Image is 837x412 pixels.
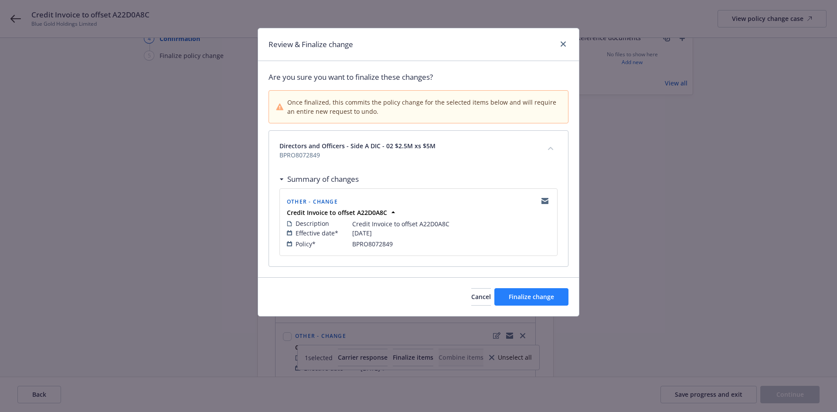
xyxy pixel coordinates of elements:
span: Policy* [296,239,316,249]
span: Are you sure you want to finalize these changes? [269,72,568,83]
button: Finalize change [494,288,568,306]
span: Effective date* [296,228,338,238]
span: Credit Invoice to offset A22D0A8C [352,219,449,228]
h1: Review & Finalize change [269,39,353,50]
span: Directors and Officers - Side A DIC - 02 $2.5M xs $5M [279,141,537,150]
div: Directors and Officers - Side A DIC - 02 $2.5M xs $5MBPRO8072849collapse content [269,131,568,170]
div: Summary of changes [279,174,359,185]
span: Once finalized, this commits the policy change for the selected items below and will require an e... [287,98,561,116]
a: close [558,39,568,49]
span: BPRO8072849 [279,150,537,160]
strong: Credit Invoice to offset A22D0A8C [287,208,387,217]
span: Cancel [471,293,491,301]
h3: Summary of changes [287,174,359,185]
span: Description [296,219,329,228]
span: Finalize change [509,293,554,301]
span: BPRO8072849 [352,239,393,249]
button: Cancel [471,288,491,306]
span: Other - Change [287,198,338,205]
span: [DATE] [352,228,372,238]
a: copyLogging [540,196,550,206]
button: collapse content [544,141,558,155]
